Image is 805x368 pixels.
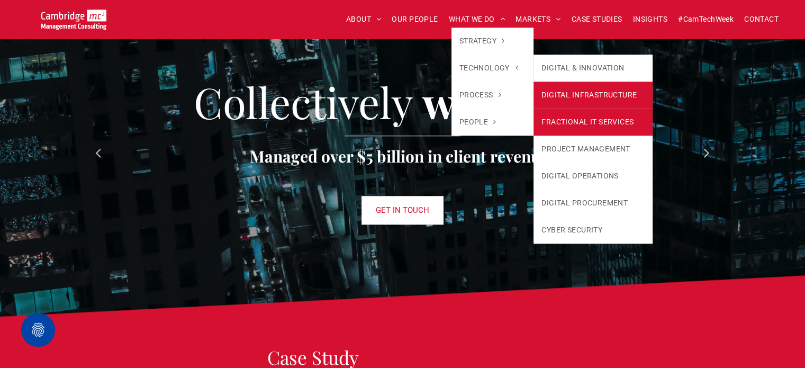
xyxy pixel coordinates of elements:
[41,10,106,30] img: Cambridge MC Logo, subsea
[673,11,739,28] a: #CamTechWeek
[533,217,653,244] a: CYBER SECURITY
[194,73,412,130] span: Collectively
[451,109,534,136] a: PEOPLE
[376,205,429,215] p: GET IN TOUCH
[341,11,387,28] a: ABOUT
[459,35,505,47] span: STRATEGY
[41,11,106,22] a: Your Business Transformed | Cambridge Management Consulting
[451,28,534,55] a: STRATEGY
[739,11,784,28] a: CONTACT
[459,62,518,74] span: TECHNOLOGY
[451,82,534,109] a: PROCESS
[459,116,496,128] span: PEOPLE
[422,73,575,130] span: we have
[533,82,653,109] a: DIGITAL INFRASTRUCTURE
[533,136,653,163] a: PROJECT MANAGEMENT
[628,11,673,28] a: INSIGHTS
[533,163,653,190] a: DIGITAL OPERATIONS
[566,11,628,28] a: CASE STUDIES
[386,11,443,28] a: OUR PEOPLE
[449,11,505,28] span: WHAT WE DO
[451,55,534,82] a: TECHNOLOGY
[533,55,653,82] a: DIGITAL & INNOVATION
[533,190,653,217] a: DIGITAL PROCUREMENT
[510,11,566,28] a: MARKETS
[533,109,653,136] a: FRACTIONAL IT SERVICES
[361,196,444,225] a: GET IN TOUCH
[459,89,501,101] span: PROCESS
[444,11,511,28] a: WHAT WE DO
